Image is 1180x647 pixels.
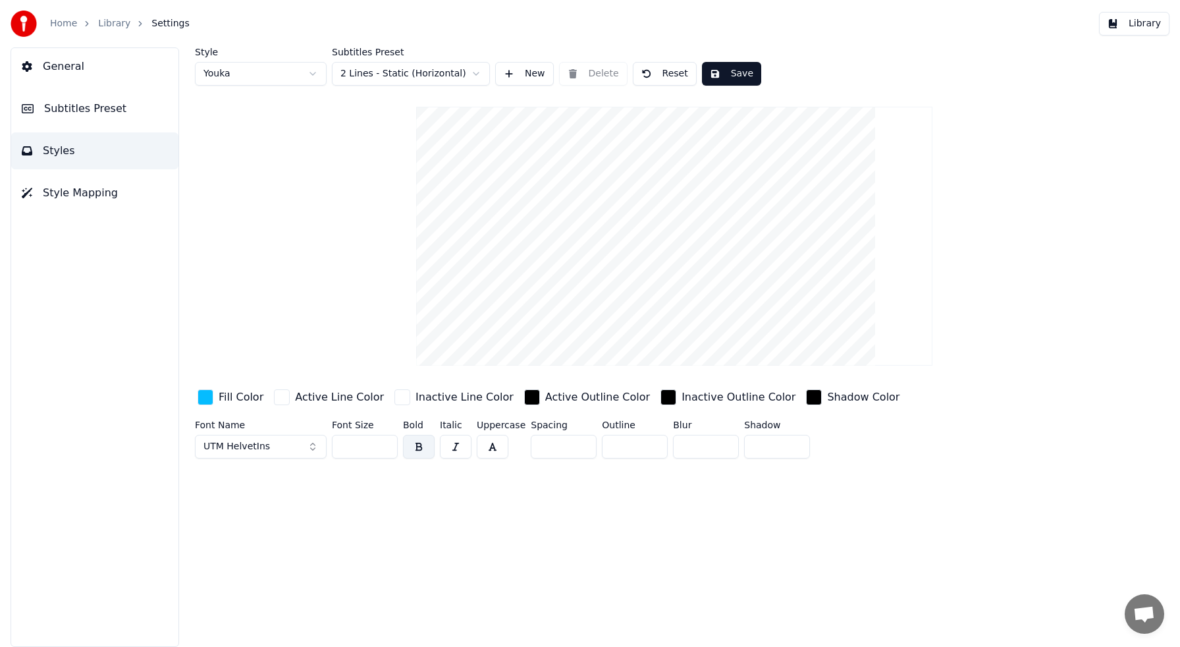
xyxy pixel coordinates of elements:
span: General [43,59,84,74]
a: Open chat [1125,594,1164,634]
label: Font Size [332,420,398,430]
div: Active Outline Color [545,389,650,405]
button: Styles [11,132,178,169]
span: Settings [151,17,189,30]
button: Inactive Line Color [392,387,516,408]
div: Fill Color [219,389,263,405]
button: Save [702,62,761,86]
button: Shadow Color [803,387,902,408]
a: Library [98,17,130,30]
button: Style Mapping [11,175,178,211]
button: Subtitles Preset [11,90,178,127]
label: Font Name [195,420,327,430]
button: Library [1099,12,1169,36]
button: Fill Color [195,387,266,408]
span: Subtitles Preset [44,101,126,117]
span: UTM HelvetIns [203,440,270,453]
button: Active Outline Color [522,387,653,408]
button: Reset [633,62,697,86]
button: General [11,48,178,85]
label: Italic [440,420,471,430]
div: Inactive Line Color [416,389,514,405]
div: Inactive Outline Color [682,389,795,405]
label: Shadow [744,420,810,430]
button: New [495,62,554,86]
label: Outline [602,420,668,430]
label: Subtitles Preset [332,47,490,57]
a: Home [50,17,77,30]
label: Style [195,47,327,57]
nav: breadcrumb [50,17,190,30]
div: Shadow Color [827,389,899,405]
div: Active Line Color [295,389,384,405]
img: youka [11,11,37,37]
label: Spacing [531,420,597,430]
span: Styles [43,143,75,159]
button: Inactive Outline Color [658,387,798,408]
label: Uppercase [477,420,525,430]
span: Style Mapping [43,185,118,201]
label: Blur [673,420,739,430]
button: Active Line Color [271,387,387,408]
label: Bold [403,420,435,430]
